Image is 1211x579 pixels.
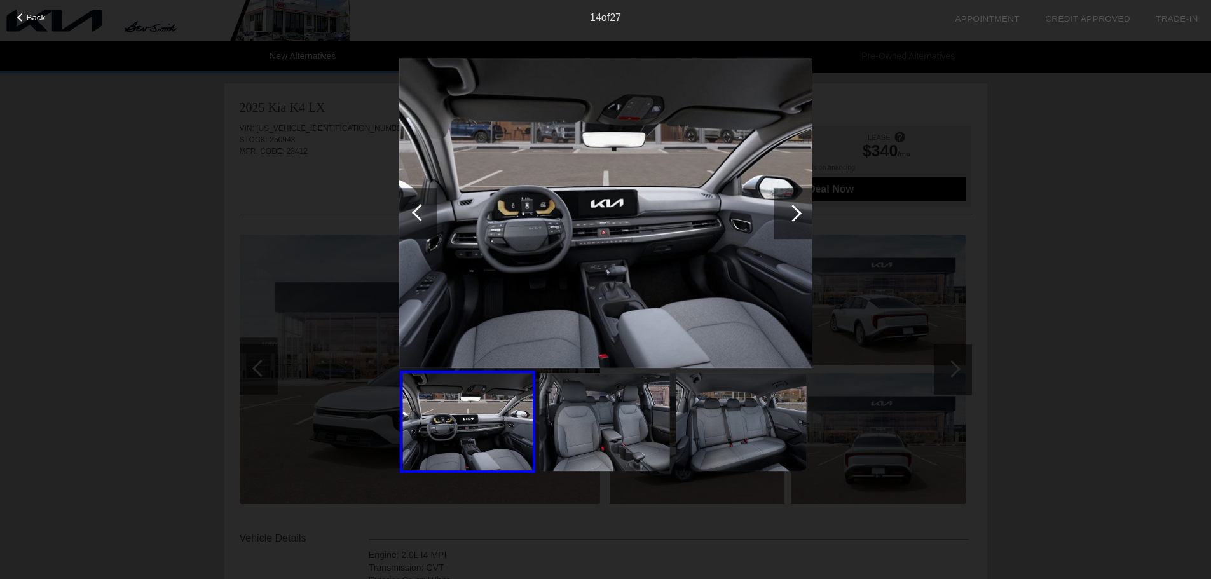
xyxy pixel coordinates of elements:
span: Back [27,13,46,22]
span: 14 [590,12,601,23]
img: image.aspx [676,373,806,471]
span: 27 [610,12,621,23]
img: image.aspx [399,58,812,369]
a: Trade-In [1156,14,1198,24]
img: image.aspx [539,373,669,471]
a: Appointment [955,14,1020,24]
a: Credit Approved [1045,14,1130,24]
